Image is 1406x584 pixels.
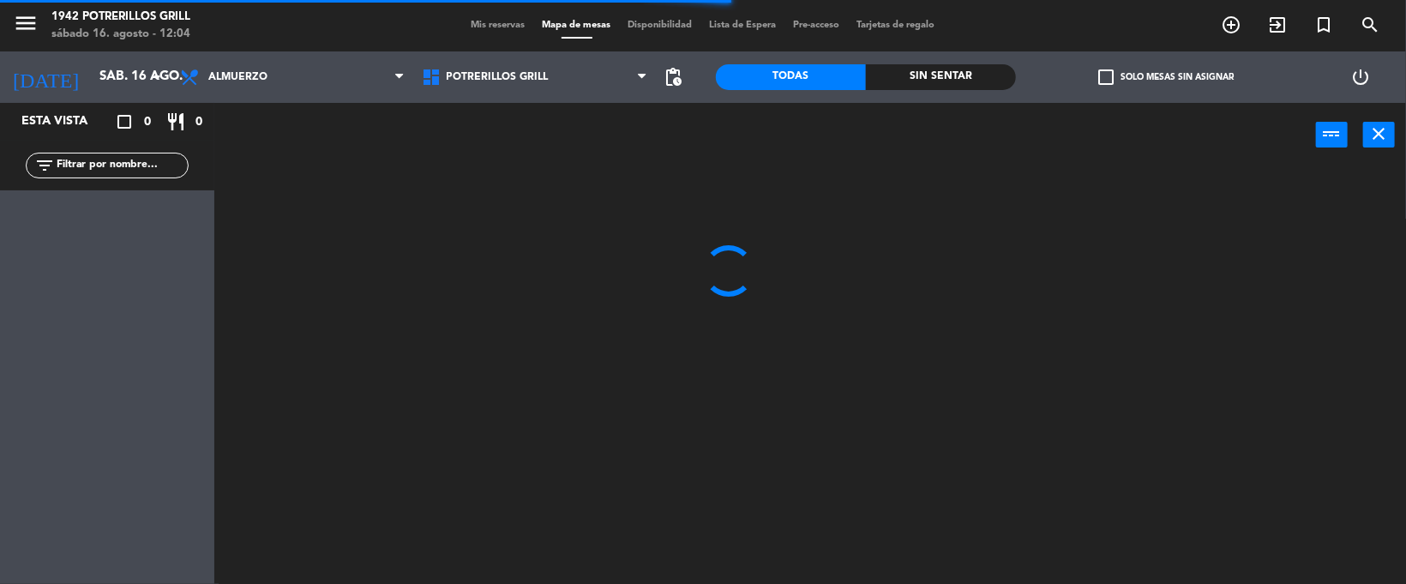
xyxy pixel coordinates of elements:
span: Lista de Espera [701,21,785,30]
i: arrow_drop_down [147,67,167,87]
i: close [1369,123,1390,144]
span: pending_actions [663,67,683,87]
button: close [1363,122,1395,148]
i: power_settings_new [1351,67,1372,87]
div: 1942 Potrerillos Grill [51,9,190,26]
i: turned_in_not [1313,15,1334,35]
span: check_box_outline_blank [1098,69,1114,85]
div: sábado 16. agosto - 12:04 [51,26,190,43]
label: Solo mesas sin asignar [1098,69,1234,85]
span: Potrerillos grill [447,71,549,83]
span: Almuerzo [208,71,267,83]
i: search [1360,15,1380,35]
i: exit_to_app [1267,15,1288,35]
i: filter_list [34,155,55,176]
span: Tarjetas de regalo [849,21,944,30]
span: Mapa de mesas [534,21,620,30]
i: menu [13,10,39,36]
div: Sin sentar [866,64,1016,90]
i: restaurant [165,111,186,132]
span: Mis reservas [463,21,534,30]
button: power_input [1316,122,1348,148]
span: 0 [144,112,151,132]
span: 0 [195,112,202,132]
input: Filtrar por nombre... [55,156,188,175]
i: power_input [1322,123,1343,144]
div: Esta vista [9,111,123,132]
i: add_circle_outline [1221,15,1241,35]
div: Todas [716,64,866,90]
button: menu [13,10,39,42]
i: crop_square [114,111,135,132]
span: Disponibilidad [620,21,701,30]
span: Pre-acceso [785,21,849,30]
